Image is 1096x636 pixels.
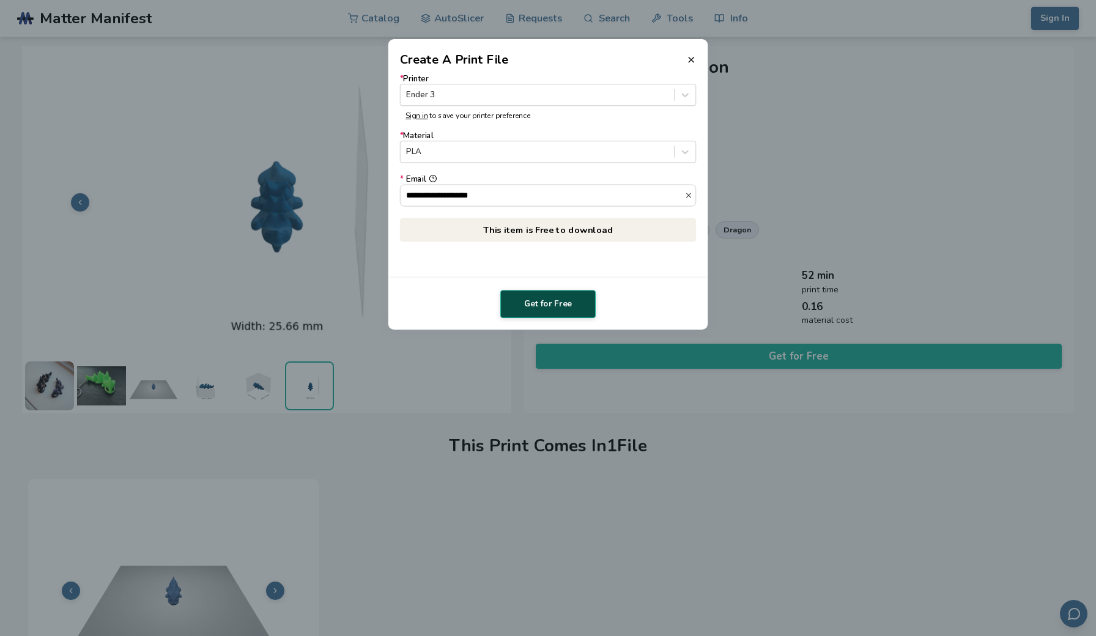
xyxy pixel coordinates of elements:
button: *Email [429,175,437,183]
label: Material [400,131,697,163]
input: *MaterialPLA [406,147,409,157]
label: Printer [400,75,697,106]
div: Email [400,175,697,184]
h2: Create A Print File [400,51,509,68]
button: Get for Free [500,290,596,318]
p: to save your printer preference [405,112,691,120]
a: Sign in [405,111,428,120]
p: This item is Free to download [400,218,697,242]
input: *Email [401,185,685,205]
button: *Email [684,191,695,199]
